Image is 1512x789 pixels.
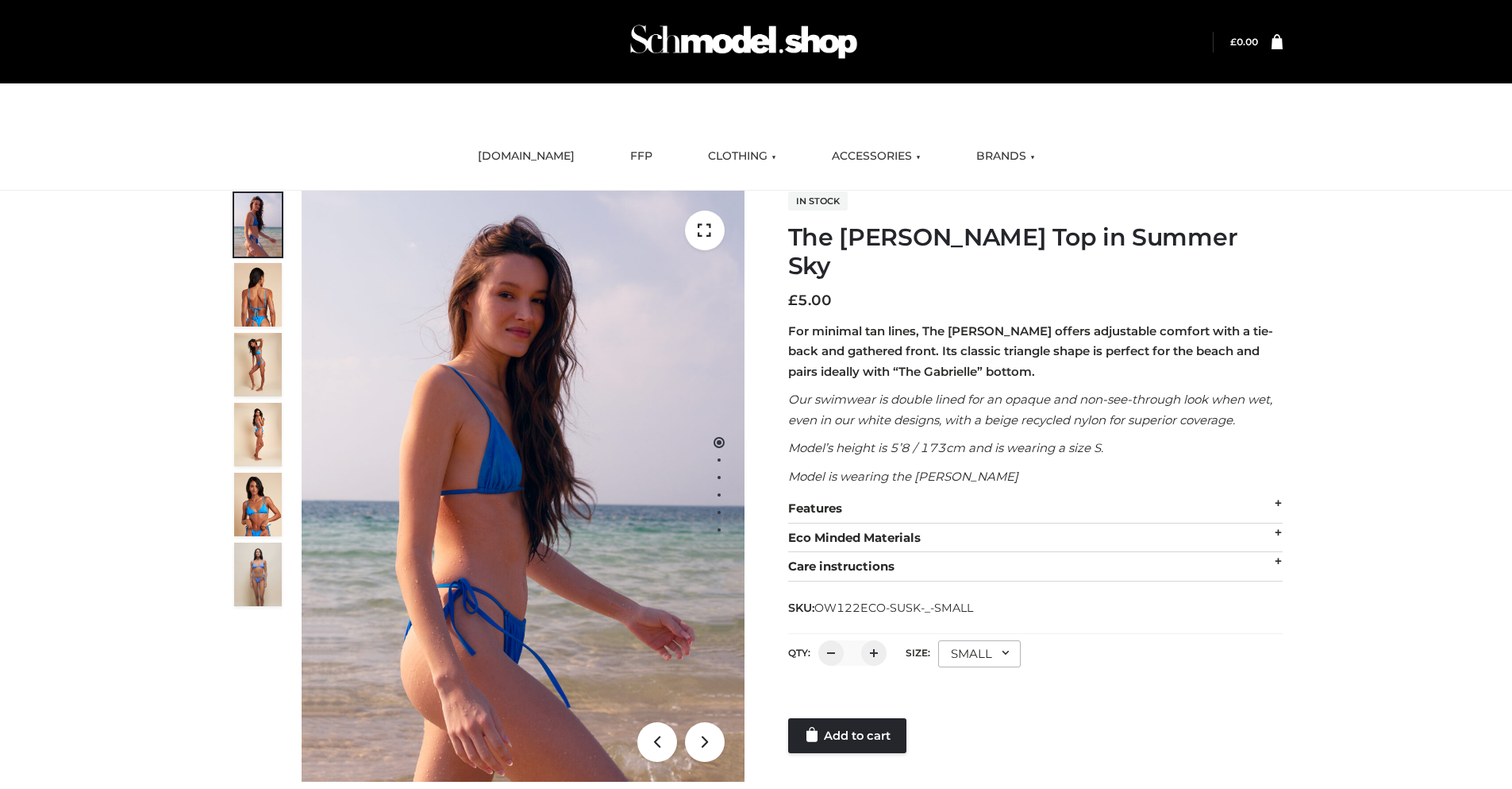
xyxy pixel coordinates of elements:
[466,139,587,174] a: [DOMAIN_NAME]
[788,292,798,309] span: £
[234,473,282,536] img: 2.Alex-top_CN-1-1-2.jpg
[234,543,282,606] img: SSVC.jpg
[788,647,810,659] label: QTY:
[302,191,744,782] img: 1.Alex-top_SS-1_4464b1e7-c2c9-4e4b-a62c-58381cd673c0 (1)
[1230,36,1258,48] a: £0.00
[788,552,1283,582] div: Care instructions
[696,139,788,174] a: CLOTHING
[788,718,906,753] a: Add to cart
[788,392,1272,427] em: Our swimwear is double lined for an opaque and non-see-through look when wet, even in our white d...
[820,139,933,174] a: ACCESSORIES
[814,601,973,615] span: OW122ECO-SUSK-_-SMALL
[618,139,664,174] a: FFP
[1230,36,1258,48] bdi: 0.00
[906,647,930,659] label: Size:
[1230,36,1237,48] span: £
[234,193,282,257] img: 1.Alex-top_SS-1_4464b1e7-c2c9-4e4b-a62c-58381cd673c0-1.jpg
[964,139,1047,174] a: BRANDS
[788,494,1283,524] div: Features
[788,223,1283,280] h1: The [PERSON_NAME] Top in Summer Sky
[938,640,1021,667] div: SMALL
[788,191,848,211] span: In stock
[788,469,1018,484] em: Model is wearing the [PERSON_NAME]
[788,598,975,617] span: SKU:
[788,292,832,309] bdi: 5.00
[234,403,282,466] img: 3.Alex-top_CN-1-1-2.jpg
[234,333,282,396] img: 4.Alex-top_CN-1-1-2.jpg
[234,263,282,327] img: 5.Alex-top_CN-1-1_1-1.jpg
[788,440,1103,455] em: Model’s height is 5’8 / 173cm and is wearing a size S.
[788,323,1273,379] strong: For minimal tan lines, The [PERSON_NAME] offers adjustable comfort with a tie-back and gathered f...
[788,524,1283,553] div: Eco Minded Materials
[625,10,863,73] img: Schmodel Admin 964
